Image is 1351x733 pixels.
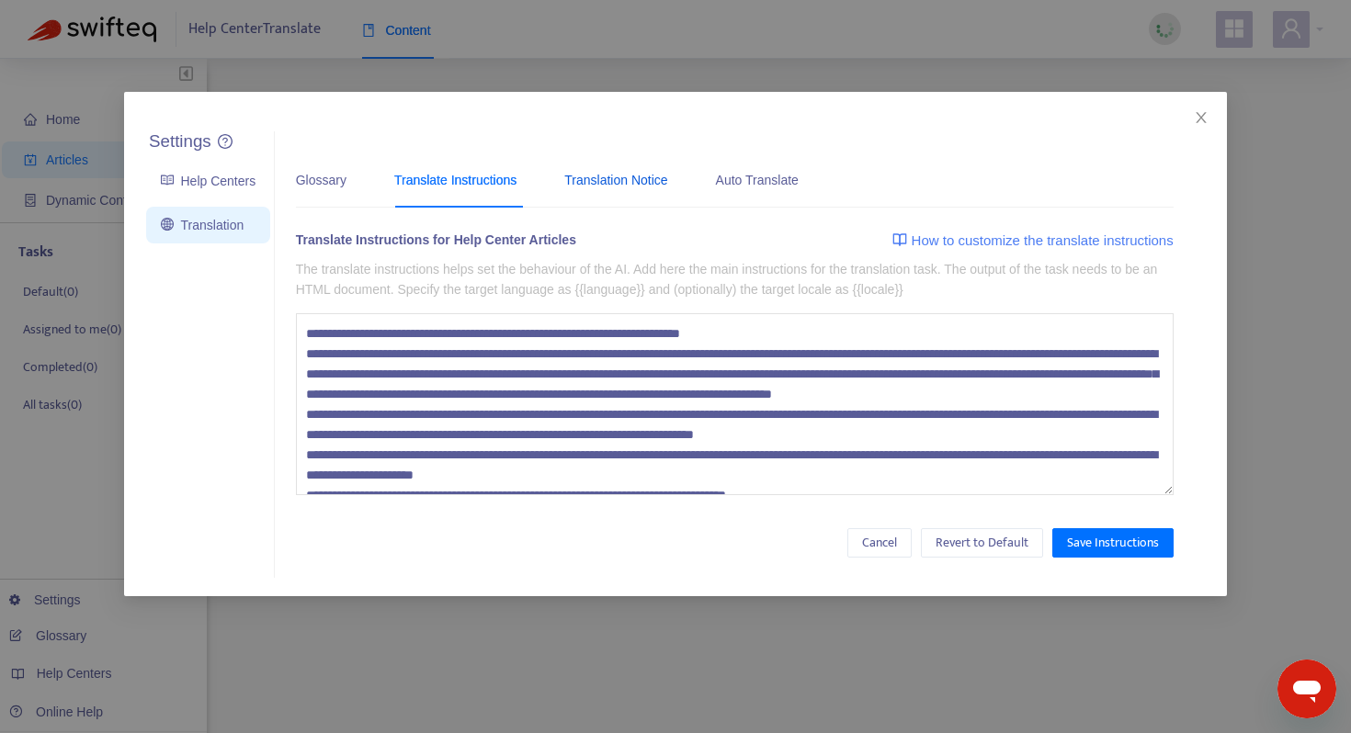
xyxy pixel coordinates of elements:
span: Cancel [862,533,897,553]
div: Auto Translate [716,170,799,190]
div: Glossary [296,170,346,190]
iframe: Botón para iniciar la ventana de mensajería [1277,660,1336,718]
span: question-circle [218,134,233,149]
div: Translation Notice [564,170,667,190]
a: question-circle [218,134,233,150]
p: The translate instructions helps set the behaviour of the AI. Add here the main instructions for ... [296,259,1174,299]
button: Save Instructions [1052,528,1174,558]
button: Cancel [847,528,912,558]
a: Help Centers [161,174,255,188]
a: How to customize the translate instructions [892,230,1174,252]
div: Translate Instructions [394,170,517,190]
img: image-link [892,232,907,247]
span: Revert to Default [936,533,1028,553]
span: How to customize the translate instructions [912,230,1174,252]
h5: Settings [149,131,211,152]
span: close [1194,110,1209,125]
a: Translation [161,218,244,232]
button: Revert to Default [921,528,1043,558]
button: Close [1191,107,1211,128]
span: Save Instructions [1067,533,1159,553]
div: Translate Instructions for Help Center Articles [296,230,576,256]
